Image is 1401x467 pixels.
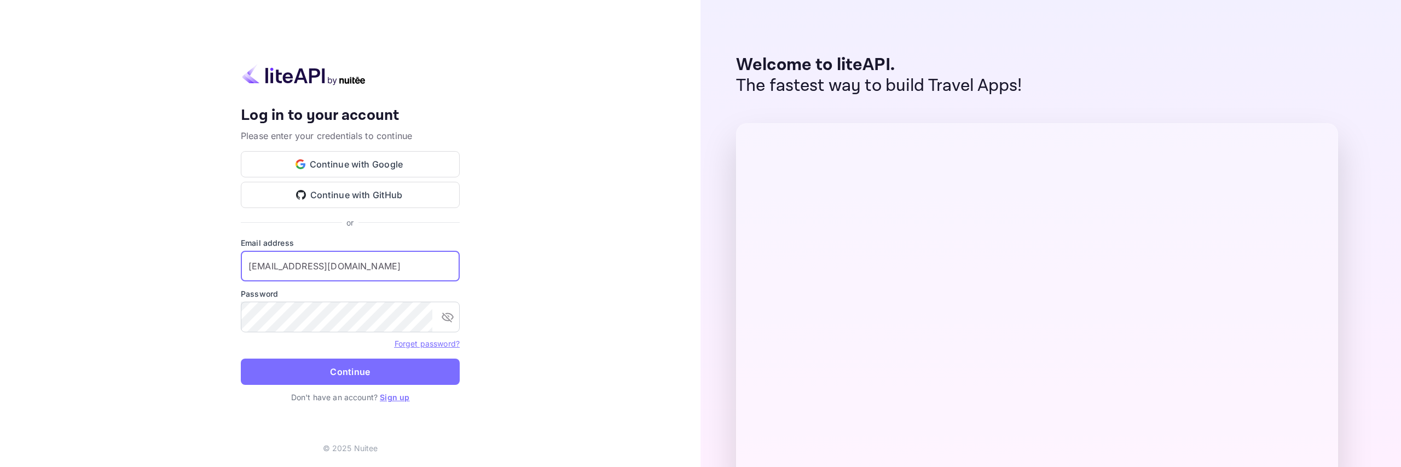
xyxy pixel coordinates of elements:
[241,151,460,177] button: Continue with Google
[241,251,460,281] input: Enter your email address
[241,237,460,249] label: Email address
[736,55,1022,76] p: Welcome to liteAPI.
[241,288,460,299] label: Password
[380,393,409,402] a: Sign up
[241,182,460,208] button: Continue with GitHub
[241,359,460,385] button: Continue
[395,338,460,349] a: Forget password?
[241,129,460,142] p: Please enter your credentials to continue
[437,306,459,328] button: toggle password visibility
[241,106,460,125] h4: Log in to your account
[346,217,354,228] p: or
[323,442,378,454] p: © 2025 Nuitee
[241,64,367,85] img: liteapi
[736,76,1022,96] p: The fastest way to build Travel Apps!
[241,391,460,403] p: Don't have an account?
[395,339,460,348] a: Forget password?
